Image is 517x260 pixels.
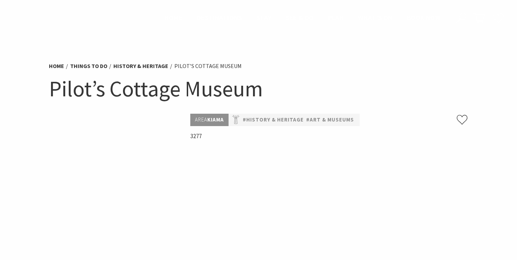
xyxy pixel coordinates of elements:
a: Book now [407,13,440,23]
a: Things To Do [70,62,107,70]
li: Pilot’s Cottage Museum [174,62,242,71]
a: #Art & Museums [306,115,354,124]
a: Plan [328,13,344,23]
span: Home [164,13,182,22]
a: What’s On [358,13,393,23]
a: Home [49,62,64,70]
a: Destinations [197,13,242,23]
span: See & Do [286,13,314,22]
a: See & Do [286,13,314,23]
span: Area [195,116,207,123]
p: Kiama [190,114,229,126]
span: Destinations [197,13,242,22]
a: Stay [256,13,272,23]
span: Stay [256,13,272,22]
span: What’s On [358,13,393,22]
h1: Pilot’s Cottage Museum [49,74,468,103]
span: Book now [407,13,440,22]
a: History & Heritage [113,62,168,70]
a: #History & Heritage [243,115,304,124]
a: Home [164,13,182,23]
span: Plan [328,13,344,22]
nav: Main Menu [157,12,448,24]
